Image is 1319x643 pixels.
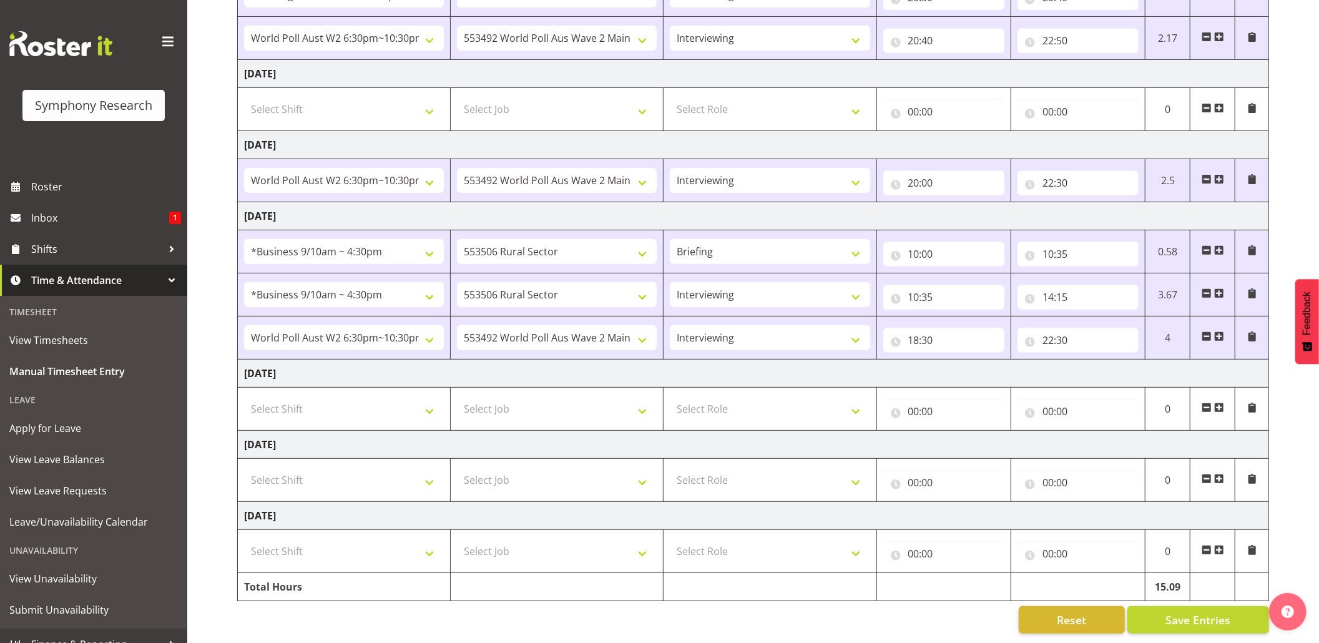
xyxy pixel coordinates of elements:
input: Click to select... [1017,399,1139,424]
td: 0 [1145,459,1190,502]
div: Unavailability [3,537,184,563]
a: Apply for Leave [3,413,184,444]
span: Inbox [31,209,169,227]
div: Leave [3,387,184,413]
a: View Unavailability [3,563,184,594]
input: Click to select... [883,242,1004,267]
span: View Leave Requests [9,481,178,500]
td: 0 [1145,88,1190,131]
td: [DATE] [238,502,1269,530]
a: View Leave Balances [3,444,184,475]
span: 1 [169,212,181,224]
td: 2.17 [1145,17,1190,60]
span: Time & Attendance [31,271,162,290]
td: 2.5 [1145,159,1190,202]
span: Leave/Unavailability Calendar [9,513,178,531]
span: Reset [1057,612,1086,628]
input: Click to select... [883,170,1004,195]
input: Click to select... [883,28,1004,53]
input: Click to select... [1017,28,1139,53]
td: [DATE] [238,131,1269,159]
span: View Leave Balances [9,450,178,469]
button: Reset [1019,606,1125,634]
span: View Timesheets [9,331,178,350]
td: 0 [1145,388,1190,431]
input: Click to select... [1017,285,1139,310]
span: Apply for Leave [9,419,178,438]
a: View Timesheets [3,325,184,356]
span: Shifts [31,240,162,258]
input: Click to select... [1017,541,1139,566]
td: 3.67 [1145,273,1190,317]
button: Feedback - Show survey [1295,279,1319,364]
td: 4 [1145,317,1190,360]
a: View Leave Requests [3,475,184,506]
input: Click to select... [883,470,1004,495]
td: [DATE] [238,360,1269,388]
span: Feedback [1302,292,1313,335]
span: Save Entries [1165,612,1230,628]
input: Click to select... [1017,242,1139,267]
td: [DATE] [238,202,1269,230]
input: Click to select... [883,328,1004,353]
a: Submit Unavailability [3,594,184,626]
div: Timesheet [3,299,184,325]
a: Manual Timesheet Entry [3,356,184,387]
a: Leave/Unavailability Calendar [3,506,184,537]
input: Click to select... [883,541,1004,566]
span: Roster [31,177,181,196]
img: Rosterit website logo [9,31,112,56]
input: Click to select... [883,399,1004,424]
input: Click to select... [1017,328,1139,353]
button: Save Entries [1127,606,1269,634]
td: [DATE] [238,60,1269,88]
span: Submit Unavailability [9,601,178,619]
input: Click to select... [1017,470,1139,495]
input: Click to select... [883,285,1004,310]
input: Click to select... [883,99,1004,124]
td: 0.58 [1145,230,1190,273]
img: help-xxl-2.png [1282,606,1294,618]
input: Click to select... [1017,170,1139,195]
td: [DATE] [238,431,1269,459]
span: Manual Timesheet Entry [9,362,178,381]
div: Symphony Research [35,96,152,115]
td: 0 [1145,530,1190,573]
span: View Unavailability [9,569,178,588]
td: 15.09 [1145,573,1190,601]
td: Total Hours [238,573,451,601]
input: Click to select... [1017,99,1139,124]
